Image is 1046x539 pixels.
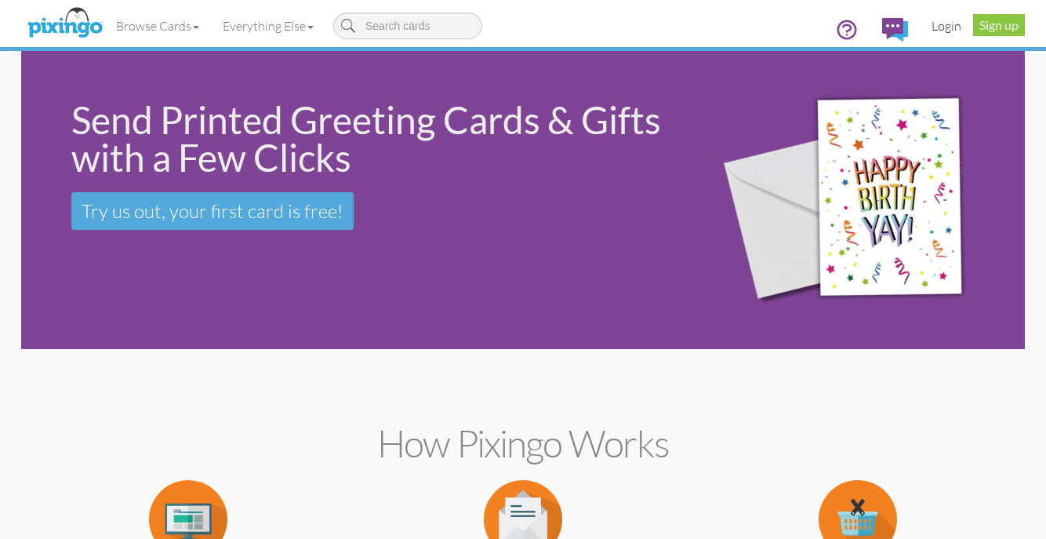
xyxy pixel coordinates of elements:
[104,6,211,46] a: Browse Cards
[699,55,1021,346] img: 942c5090-71ba-4bfc-9a92-ca782dcda692.png
[973,14,1025,36] a: Sign up
[333,13,482,39] input: Search cards
[82,199,343,223] span: Try us out, your first card is free!
[920,6,973,46] a: Login
[71,192,354,230] a: Try us out, your first card is free!
[211,6,325,46] a: Everything Else
[1045,538,1046,539] iframe: Chat
[71,101,677,177] div: Send Printed Greeting Cards & Gifts with a Few Clicks
[882,18,908,42] img: comments.svg
[24,4,107,43] img: pixingo logo
[49,423,997,464] h2: How Pixingo works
